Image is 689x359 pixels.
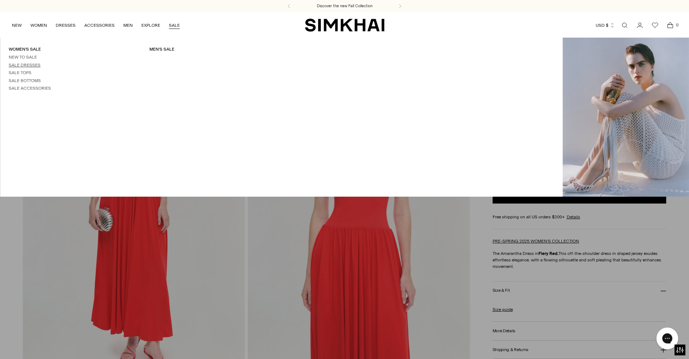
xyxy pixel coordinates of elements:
[633,18,647,33] a: Go to the account page
[12,17,22,33] a: NEW
[674,22,680,28] span: 0
[653,325,682,352] iframe: Gorgias live chat messenger
[141,17,160,33] a: EXPLORE
[123,17,133,33] a: MEN
[56,17,76,33] a: DRESSES
[596,17,615,33] button: USD $
[30,17,47,33] a: WOMEN
[617,18,632,33] a: Open search modal
[648,18,662,33] a: Wishlist
[84,17,115,33] a: ACCESSORIES
[663,18,677,33] a: Open cart modal
[317,3,373,9] a: Discover the new Fall Collection
[169,17,180,33] a: SALE
[305,18,384,32] a: SIMKHAI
